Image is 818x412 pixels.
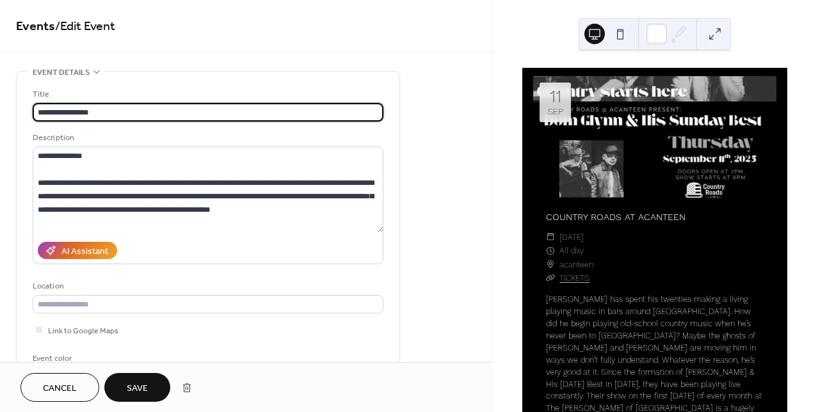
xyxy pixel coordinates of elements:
a: COUNTRY ROADS AT ACANTEEN [546,212,686,222]
span: acanteen [559,258,593,271]
span: Save [127,382,148,395]
button: Cancel [20,373,99,402]
span: / Edit Event [55,14,115,39]
a: TICKETS [559,273,589,283]
div: AI Assistant [61,245,108,258]
div: 11 [550,88,561,106]
span: Event details [33,66,90,79]
button: Save [104,373,170,402]
div: Sep [548,107,563,116]
div: ​ [546,258,555,271]
button: AI Assistant [38,242,117,259]
div: Event color [33,352,129,365]
div: Title [33,88,381,101]
div: ​ [546,244,555,257]
div: ​ [546,271,555,285]
div: Location [33,280,381,293]
div: ​ [546,230,555,244]
span: Link to Google Maps [48,324,118,338]
span: [DATE] [559,230,584,244]
a: Events [16,14,55,39]
span: Cancel [43,382,77,395]
div: Description [33,131,381,145]
span: All day [559,244,584,257]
